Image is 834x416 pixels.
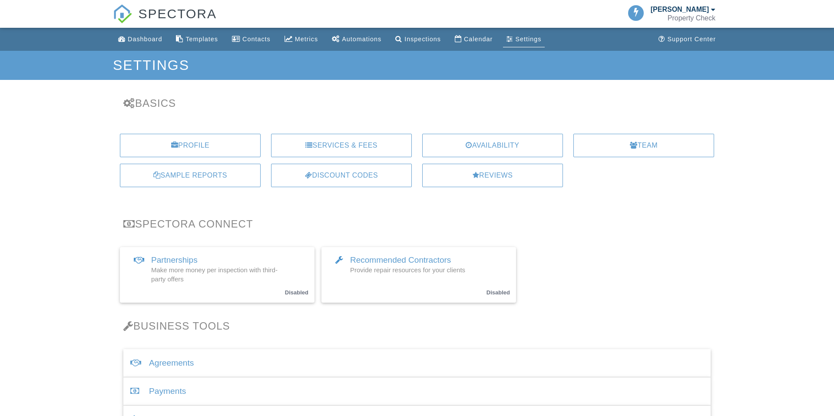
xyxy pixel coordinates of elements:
a: Templates [172,31,222,47]
div: Contacts [242,36,271,43]
a: SPECTORA [113,13,217,29]
div: Agreements [123,349,711,377]
a: Recommended Contractors Provide repair resources for your clients Disabled [321,247,516,303]
a: Support Center [655,31,719,47]
a: Availability [422,134,563,157]
a: Settings [503,31,545,47]
a: Automations (Basic) [328,31,385,47]
span: Recommended Contractors [350,255,451,264]
span: Make more money per inspection with third-party offers [151,266,278,283]
div: Inspections [404,36,441,43]
span: Partnerships [151,255,198,264]
div: Property Check [668,14,715,23]
a: Inspections [392,31,444,47]
a: Services & Fees [271,134,412,157]
span: SPECTORA [138,4,217,23]
img: The Best Home Inspection Software - Spectora [113,4,132,23]
div: Metrics [295,36,318,43]
h1: Settings [113,58,721,73]
a: Dashboard [115,31,165,47]
a: Metrics [281,31,321,47]
a: Reviews [422,164,563,187]
a: Team [573,134,714,157]
small: Disabled [486,289,510,296]
span: Provide repair resources for your clients [350,266,465,274]
a: Discount Codes [271,164,412,187]
div: [PERSON_NAME] [651,5,709,14]
a: Sample Reports [120,164,261,187]
div: Support Center [667,36,716,43]
div: Settings [515,36,541,43]
h3: Basics [123,97,711,109]
div: Templates [185,36,218,43]
a: Calendar [451,31,496,47]
a: Contacts [228,31,274,47]
div: Calendar [464,36,493,43]
a: Profile [120,134,261,157]
div: Payments [123,377,711,406]
h3: Spectora Connect [123,218,711,230]
div: Automations [342,36,381,43]
h3: Business Tools [123,320,711,332]
div: Dashboard [128,36,162,43]
small: Disabled [285,289,308,296]
a: Partnerships Make more money per inspection with third-party offers Disabled [120,247,314,303]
